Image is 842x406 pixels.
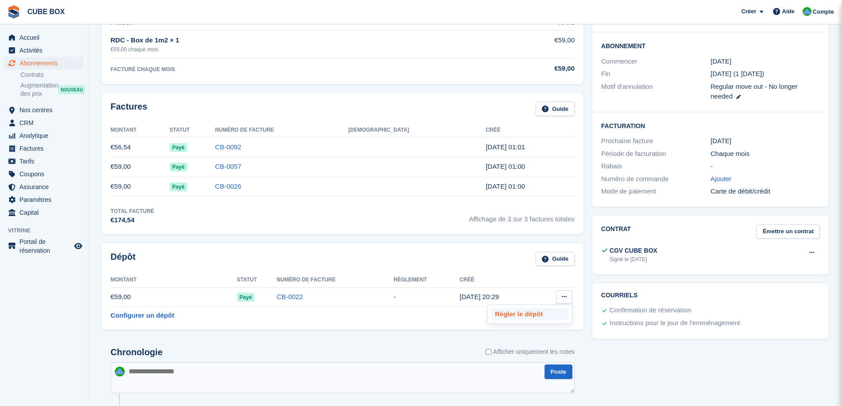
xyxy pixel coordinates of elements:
[19,44,72,57] span: Activités
[460,293,499,300] time: 2025-05-30 18:29:05 UTC
[24,4,68,19] a: CUBE BOX
[19,155,72,167] span: Tarifs
[19,206,72,219] span: Capital
[277,273,393,287] th: Numéro de facture
[110,35,469,46] div: RDC - Box de 1m2 × 1
[19,31,72,44] span: Accueil
[610,255,657,263] div: Signé le [DATE]
[215,143,241,151] a: CB-0092
[19,194,72,206] span: Paramètres
[110,65,469,73] div: FACTURÉ CHAQUE MOIS
[19,237,72,255] span: Portail de réservation
[486,347,575,357] label: Afficher uniquement les notes
[491,308,568,320] a: Régler le dépôt
[711,57,732,67] time: 2025-06-01 23:00:00 UTC
[803,7,812,16] img: Cube Box
[110,102,147,116] h2: Factures
[20,71,84,79] a: Contrats
[536,252,575,266] a: Guide
[486,123,575,137] th: Créé
[610,318,740,329] div: Instructions pour le jour de l'emménagement
[601,82,710,102] div: Motif d'annulation
[4,155,84,167] a: menu
[73,241,84,251] a: Boutique d'aperçu
[711,149,820,159] div: Chaque mois
[4,237,84,255] a: menu
[601,136,710,146] div: Prochaine facture
[170,143,187,152] span: Payé
[19,117,72,129] span: CRM
[215,182,241,190] a: CB-0026
[115,367,125,376] img: Cube Box
[110,252,136,266] h2: Dépôt
[7,5,20,19] img: stora-icon-8386f47178a22dfd0bd8f6a31ec36ba5ce8667c1dd55bd0f319d3a0aa187defe.svg
[110,347,163,357] h2: Chronologie
[469,30,575,58] td: €59,00
[486,143,525,151] time: 2025-08-01 23:01:09 UTC
[486,347,491,357] input: Afficher uniquement les notes
[4,168,84,180] a: menu
[20,81,84,99] a: Augmentation des prix NOUVEAU
[170,182,187,191] span: Payé
[782,7,794,16] span: Aide
[58,85,85,94] div: NOUVEAU
[813,8,834,16] span: Compte
[110,207,154,215] div: Total facturé
[601,186,710,197] div: Mode de paiement
[20,81,58,98] span: Augmentation des prix
[4,181,84,193] a: menu
[486,182,525,190] time: 2025-06-01 23:00:57 UTC
[4,31,84,44] a: menu
[601,149,710,159] div: Période de facturation
[711,174,732,184] a: Ajouter
[8,226,88,235] span: Vitrine
[711,186,820,197] div: Carte de débit/crédit
[536,102,575,116] a: Guide
[601,174,710,184] div: Numéro de commande
[711,83,798,100] span: Regular move out - No longer needed
[469,64,575,74] div: €59,00
[741,7,756,16] span: Créer
[215,163,241,170] a: CB-0057
[110,273,237,287] th: Montant
[110,311,174,321] a: Configurer un dépôt
[4,129,84,142] a: menu
[601,57,710,67] div: Commencer
[469,207,575,225] span: Affichage de 3 sur 3 factures totales
[348,123,486,137] th: [DEMOGRAPHIC_DATA]
[110,46,469,53] div: €59,00 chaque mois
[170,163,187,171] span: Payé
[19,181,72,193] span: Assurance
[610,246,657,255] div: CGV CUBE BOX
[110,123,170,137] th: Montant
[711,136,820,146] div: [DATE]
[237,273,277,287] th: Statut
[601,161,710,171] div: Rabais
[215,123,348,137] th: Numéro de facture
[19,104,72,116] span: Nos centres
[4,57,84,69] a: menu
[19,142,72,155] span: Factures
[277,293,303,300] a: CB-0022
[110,215,154,225] div: €174,54
[19,57,72,69] span: Abonnements
[19,168,72,180] span: Coupons
[601,292,820,299] h2: Courriels
[756,224,820,239] a: Émettre un contrat
[4,194,84,206] a: menu
[545,364,572,379] button: Poste
[601,224,631,239] h2: Contrat
[460,273,537,287] th: Créé
[711,70,764,77] span: [DATE] (1 [DATE])
[4,142,84,155] a: menu
[4,104,84,116] a: menu
[4,44,84,57] a: menu
[393,287,459,307] td: -
[610,305,691,316] div: Confirmation de réservation
[601,41,820,50] h2: Abonnement
[110,287,237,307] td: €59,00
[4,206,84,219] a: menu
[601,69,710,79] div: Fin
[393,273,459,287] th: Règlement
